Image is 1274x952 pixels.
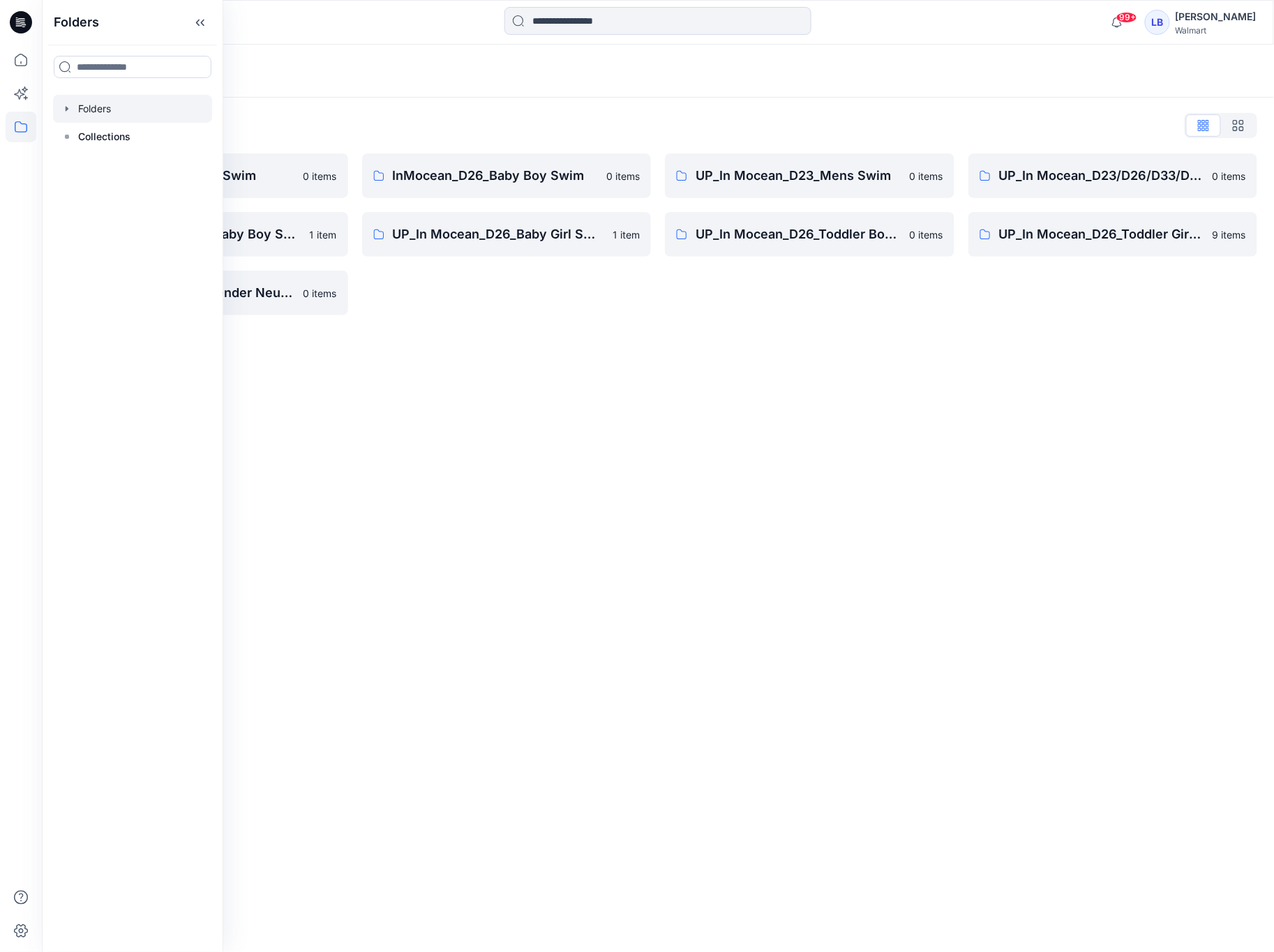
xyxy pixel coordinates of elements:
p: Collections [78,128,130,145]
p: InMocean_D26_Baby Boy Swim [393,166,599,186]
p: 0 items [303,169,337,183]
p: UP_In Mocean_D23_Mens Swim [696,166,901,186]
a: UP_In Mocean_D23_Mens Swim0 items [665,153,954,198]
div: [PERSON_NAME] [1176,8,1257,25]
p: UP_In Mocean_D26_Toddler Boy Swim [696,225,901,244]
p: UP_In Mocean_D23/D26/D33/D34_Family Swim [999,166,1205,186]
div: LB [1145,10,1170,35]
div: Walmart [1176,25,1257,36]
span: 99+ [1116,12,1137,23]
p: 0 items [1213,169,1246,183]
p: 0 items [910,227,943,242]
p: 0 items [303,286,337,301]
a: InMocean_D26_Baby Boy Swim0 items [362,153,652,198]
a: UP_In Mocean_D23/D26/D33/D34_Family Swim0 items [968,153,1258,198]
a: UP_In Mocean_D26_Baby Girl Swim1 item [362,212,652,257]
p: 1 item [613,227,640,242]
p: 0 items [606,169,640,183]
p: 0 items [910,169,943,183]
p: UP_In Mocean_D26_Toddler Girl Swim [999,225,1205,244]
a: UP_In Mocean_D26_Toddler Girl Swim9 items [968,212,1258,257]
a: UP_In Mocean_D26_Toddler Boy Swim0 items [665,212,954,257]
p: 1 item [310,227,337,242]
p: 9 items [1213,227,1246,242]
p: UP_In Mocean_D26_Baby Girl Swim [393,225,605,244]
